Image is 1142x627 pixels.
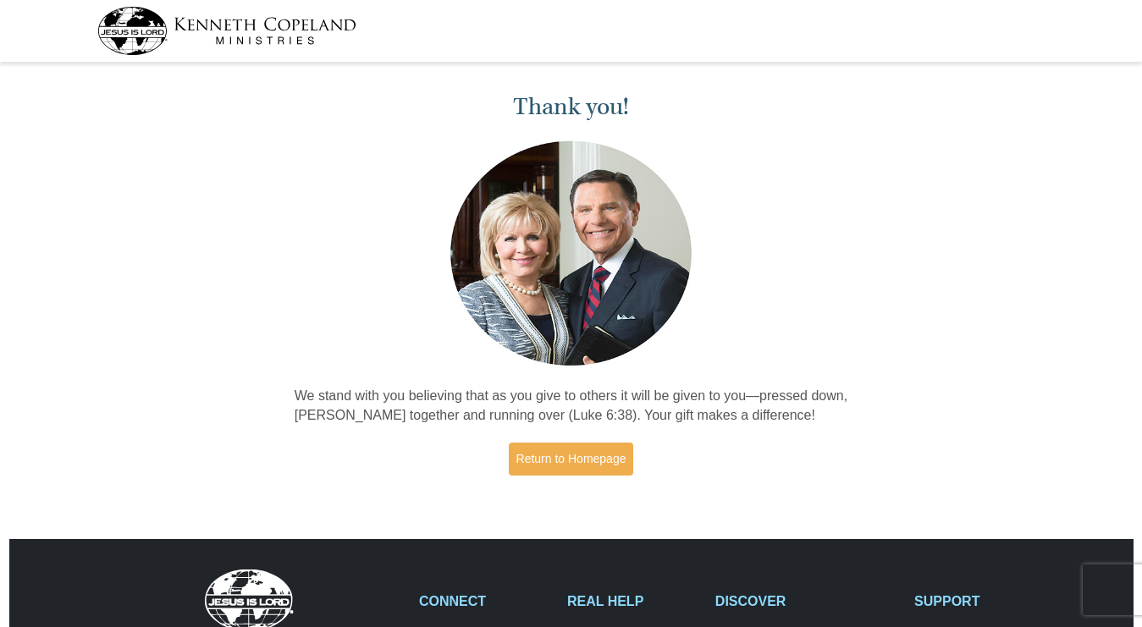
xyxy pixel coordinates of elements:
h2: SUPPORT [914,593,1045,609]
h2: CONNECT [419,593,549,609]
a: Return to Homepage [509,443,634,476]
h2: REAL HELP [567,593,698,609]
h1: Thank you! [295,93,848,121]
img: Kenneth and Gloria [446,137,696,370]
img: kcm-header-logo.svg [97,7,356,55]
p: We stand with you believing that as you give to others it will be given to you—pressed down, [PER... [295,387,848,426]
h2: DISCOVER [715,593,896,609]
